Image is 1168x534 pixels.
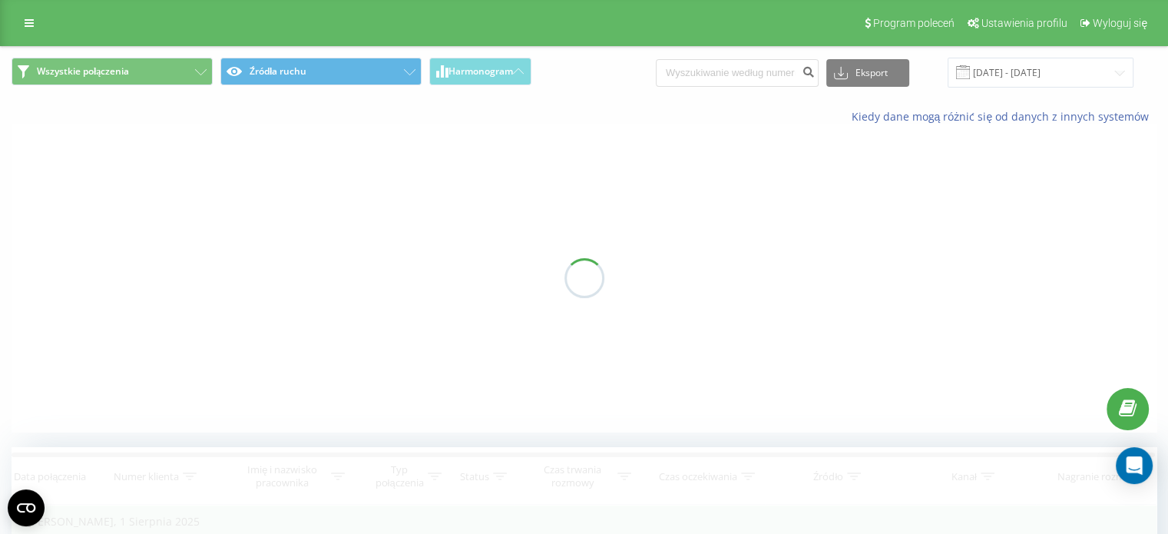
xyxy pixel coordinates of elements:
div: Open Intercom Messenger [1116,447,1153,484]
span: Wszystkie połączenia [37,65,129,78]
span: Wyloguj się [1093,17,1147,29]
span: Harmonogram [448,66,513,77]
a: Kiedy dane mogą różnić się od danych z innych systemów [851,109,1156,124]
button: Eksport [826,59,909,87]
input: Wyszukiwanie według numeru [656,59,819,87]
span: Program poleceń [873,17,955,29]
button: Wszystkie połączenia [12,58,213,85]
button: Harmonogram [429,58,531,85]
button: Źródła ruchu [220,58,422,85]
span: Ustawienia profilu [981,17,1067,29]
button: Open CMP widget [8,489,45,526]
